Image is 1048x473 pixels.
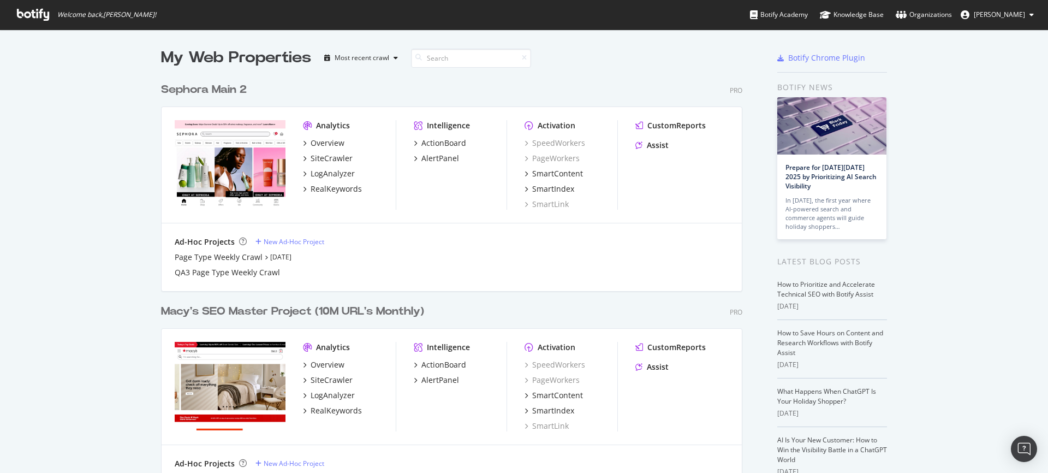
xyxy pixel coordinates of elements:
[750,9,808,20] div: Botify Academy
[303,153,353,164] a: SiteCrawler
[311,153,353,164] div: SiteCrawler
[777,409,887,418] div: [DATE]
[421,153,459,164] div: AlertPanel
[264,237,324,246] div: New Ad-Hoc Project
[175,252,263,263] a: Page Type Weekly Crawl
[525,184,574,194] a: SmartIndex
[647,362,669,373] div: Assist
[525,375,580,386] a: PageWorkers
[532,168,583,179] div: SmartContent
[414,359,466,370] a: ActionBoard
[635,140,669,151] a: Assist
[303,168,355,179] a: LogAnalyzer
[635,120,706,131] a: CustomReports
[175,267,280,278] a: QA3 Page Type Weekly Crawl
[414,153,459,164] a: AlertPanel
[730,308,742,317] div: Pro
[538,120,575,131] div: Activation
[255,459,324,468] a: New Ad-Hoc Project
[525,138,585,149] a: SpeedWorkers
[427,120,470,131] div: Intelligence
[303,184,362,194] a: RealKeywords
[421,359,466,370] div: ActionBoard
[175,236,235,247] div: Ad-Hoc Projects
[532,405,574,416] div: SmartIndex
[777,256,887,268] div: Latest Blog Posts
[427,342,470,353] div: Intelligence
[525,405,574,416] a: SmartIndex
[161,82,251,98] a: Sephora Main 2
[785,163,877,191] a: Prepare for [DATE][DATE] 2025 by Prioritizing AI Search Visibility
[785,196,878,231] div: In [DATE], the first year where AI-powered search and commerce agents will guide holiday shoppers…
[421,375,459,386] div: AlertPanel
[335,55,389,61] div: Most recent crawl
[316,342,350,353] div: Analytics
[311,375,353,386] div: SiteCrawler
[777,435,887,464] a: AI Is Your New Customer: How to Win the Visibility Battle in a ChatGPT World
[647,140,669,151] div: Assist
[270,252,291,262] a: [DATE]
[161,47,311,69] div: My Web Properties
[311,405,362,416] div: RealKeywords
[175,342,285,430] img: www.macys.com
[777,280,875,299] a: How to Prioritize and Accelerate Technical SEO with Botify Assist
[421,138,466,149] div: ActionBoard
[255,237,324,246] a: New Ad-Hoc Project
[635,362,669,373] a: Assist
[777,301,887,311] div: [DATE]
[532,390,583,401] div: SmartContent
[525,421,569,431] a: SmartLink
[952,6,1043,23] button: [PERSON_NAME]
[161,304,424,320] div: Macy's SEO Master Project (10M URL's Monthly)
[788,52,865,63] div: Botify Chrome Plugin
[411,49,531,68] input: Search
[303,405,362,416] a: RealKeywords
[311,184,362,194] div: RealKeywords
[730,86,742,95] div: Pro
[414,138,466,149] a: ActionBoard
[303,390,355,401] a: LogAnalyzer
[311,138,344,149] div: Overview
[525,199,569,210] a: SmartLink
[532,184,574,194] div: SmartIndex
[896,9,952,20] div: Organizations
[777,52,865,63] a: Botify Chrome Plugin
[175,458,235,469] div: Ad-Hoc Projects
[311,390,355,401] div: LogAnalyzer
[538,342,575,353] div: Activation
[57,10,156,19] span: Welcome back, [PERSON_NAME] !
[303,375,353,386] a: SiteCrawler
[974,10,1025,19] span: Kevin Hadrill
[777,328,883,357] a: How to Save Hours on Content and Research Workflows with Botify Assist
[414,375,459,386] a: AlertPanel
[303,138,344,149] a: Overview
[264,459,324,468] div: New Ad-Hoc Project
[303,359,344,370] a: Overview
[777,97,886,155] img: Prepare for Black Friday 2025 by Prioritizing AI Search Visibility
[635,342,706,353] a: CustomReports
[647,120,706,131] div: CustomReports
[161,304,428,320] a: Macy's SEO Master Project (10M URL's Monthly)
[525,153,580,164] a: PageWorkers
[525,359,585,370] a: SpeedWorkers
[316,120,350,131] div: Analytics
[777,81,887,93] div: Botify news
[647,342,706,353] div: CustomReports
[320,49,402,67] button: Most recent crawl
[311,359,344,370] div: Overview
[820,9,884,20] div: Knowledge Base
[161,82,247,98] div: Sephora Main 2
[525,168,583,179] a: SmartContent
[311,168,355,179] div: LogAnalyzer
[175,120,285,209] img: www.sephora.com
[777,360,887,370] div: [DATE]
[525,390,583,401] a: SmartContent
